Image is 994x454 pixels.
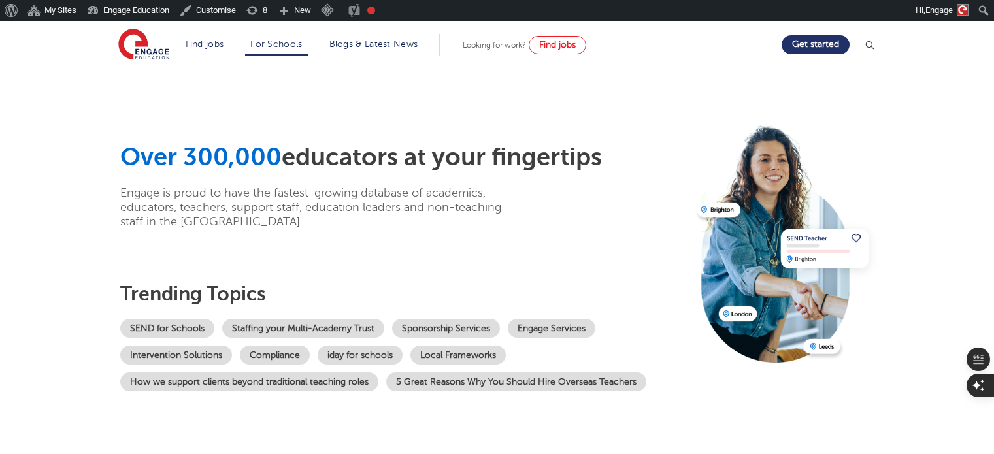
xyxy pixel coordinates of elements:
[118,29,169,61] img: Engage Education
[222,319,384,338] a: Staffing your Multi-Academy Trust
[120,186,522,229] p: Engage is proud to have the fastest-growing database of academics, educators, teachers, support s...
[925,5,953,15] span: Engage
[539,40,576,50] span: Find jobs
[120,346,232,365] a: Intervention Solutions
[318,346,403,365] a: iday for schools
[410,346,506,365] a: Local Frameworks
[120,282,688,306] h3: Trending topics
[120,372,378,391] a: How we support clients beyond traditional teaching roles
[120,319,214,338] a: SEND for Schools
[463,41,526,50] span: Looking for work?
[782,35,850,54] a: Get started
[392,319,500,338] a: Sponsorship Services
[120,142,688,172] h1: educators at your fingertips
[329,39,418,49] a: Blogs & Latest News
[240,346,310,365] a: Compliance
[250,39,302,49] a: For Schools
[508,319,595,338] a: Engage Services
[529,36,586,54] a: Find jobs
[386,372,646,391] a: 5 Great Reasons Why You Should Hire Overseas Teachers
[367,7,375,14] div: Needs improvement
[186,39,224,49] a: Find jobs
[120,143,282,171] span: Over 300,000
